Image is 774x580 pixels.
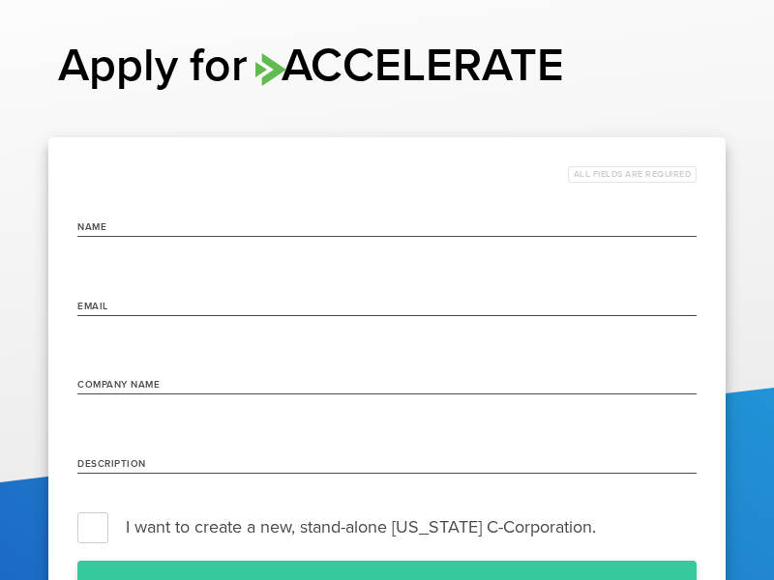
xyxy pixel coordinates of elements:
label: Email [77,303,108,311]
label: I want to create a new, stand-alone [US_STATE] C-Corporation. [77,512,697,541]
label: Company Name [77,381,160,390]
label: Description [77,460,146,469]
h1: Apply for ACCELERATE [58,39,716,95]
label: name [77,223,106,232]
